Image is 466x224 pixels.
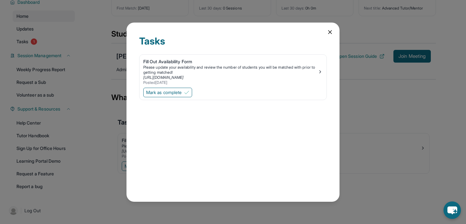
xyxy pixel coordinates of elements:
a: Fill Out Availability FormPlease update your availability and review the number of students you w... [139,55,327,86]
button: chat-button [443,201,461,219]
div: Tasks [139,35,327,54]
span: Mark as complete [146,89,182,96]
div: Fill Out Availability Form [143,58,318,65]
img: Mark as complete [184,90,189,95]
div: Posted [DATE] [143,80,318,85]
button: Mark as complete [143,88,192,97]
div: Please update your availability and review the number of students you will be matched with prior ... [143,65,318,75]
a: [URL][DOMAIN_NAME] [143,75,184,80]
